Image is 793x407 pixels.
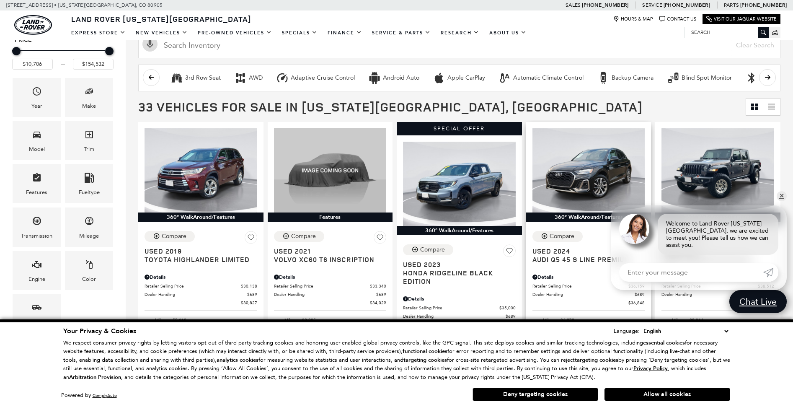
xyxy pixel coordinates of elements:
[661,291,764,298] span: Dealer Handling
[397,226,522,235] div: 360° WalkAround/Features
[138,213,263,222] div: 360° WalkAround/Features
[145,255,251,264] span: Toyota Highlander Limited
[66,26,532,40] nav: Main Navigation
[532,291,635,298] span: Dealer Handling
[66,26,131,40] a: EXPRESS STORE
[82,101,96,111] div: Make
[277,26,323,40] a: Specials
[374,231,386,247] button: Save Vehicle
[633,365,668,371] a: Privacy Policy
[323,26,367,40] a: Finance
[370,300,386,306] span: $34,029
[145,273,257,281] div: Pricing Details - Toyota Highlander Limited
[71,14,251,24] span: Land Rover [US_STATE][GEOGRAPHIC_DATA]
[274,315,387,326] li: Mileage: 32,285
[145,300,257,306] a: $30,827
[614,328,640,334] div: Language:
[685,27,769,37] input: Search
[403,356,447,364] strong: targeting cookies
[635,291,645,298] span: $689
[706,16,777,22] a: Visit Our Jaguar Website
[241,283,257,289] span: $30,138
[145,128,257,213] img: 2019 Toyota Highlander Limited
[376,291,386,298] span: $689
[13,251,61,290] div: EngineEngine
[367,26,436,40] a: Service & Parts
[403,305,499,311] span: Retailer Selling Price
[661,300,774,306] a: $39,201
[32,214,42,231] span: Transmission
[741,69,790,87] button: Bluetooth
[619,214,649,244] img: Agent profile photo
[145,247,251,255] span: Used 2019
[613,16,653,22] a: Hours & Map
[26,188,47,197] div: Features
[403,260,516,285] a: Used 2023Honda Ridgeline Black Edition
[249,74,263,82] div: AWD
[575,356,618,364] strong: targeting cookies
[532,273,645,281] div: Pricing Details - Audi Q5 45 S line Premium
[143,69,160,86] button: scroll left
[12,44,114,70] div: Price
[145,291,247,298] span: Dealer Handling
[740,2,787,8] a: [PHONE_NUMBER]
[142,36,158,52] svg: Click to toggle on voice search
[82,275,96,284] div: Color
[503,244,516,260] button: Save Vehicle
[433,72,445,84] div: Apple CarPlay
[484,26,532,40] a: About Us
[65,121,113,160] div: TrimTrim
[592,69,658,87] button: Backup CameraBackup Camera
[642,2,662,8] span: Service
[274,231,324,242] button: Compare Vehicle
[247,291,257,298] span: $689
[145,291,257,298] a: Dealer Handling $689
[63,327,136,336] span: Your Privacy & Cookies
[29,145,45,154] div: Model
[735,296,781,307] span: Chat Live
[597,72,610,84] div: Backup Camera
[532,283,645,289] a: Retailer Selling Price $36,159
[532,255,639,264] span: Audi Q5 45 S line Premium
[21,231,52,241] div: Transmission
[73,59,114,70] input: Maximum
[628,300,645,306] span: $36,848
[138,98,643,115] span: 33 Vehicles for Sale in [US_STATE][GEOGRAPHIC_DATA], [GEOGRAPHIC_DATA]
[185,74,221,82] div: 3rd Row Seat
[397,122,522,135] div: Special Offer
[661,315,774,326] li: Mileage: 20,344
[550,233,574,240] div: Compare
[105,47,114,55] div: Maximum Price
[532,315,645,326] li: Mileage: 36,979
[291,233,316,240] div: Compare
[633,365,668,372] u: Privacy Policy
[79,231,99,241] div: Mileage
[32,257,42,275] span: Engine
[65,251,113,290] div: ColorColor
[274,283,387,289] a: Retailer Selling Price $33,340
[61,393,117,398] div: Powered by
[664,2,710,8] a: [PHONE_NUMBER]
[724,2,739,8] span: Parts
[25,318,49,327] div: Bodystyle
[13,121,61,160] div: ModelModel
[276,72,289,84] div: Adaptive Cruise Control
[658,214,778,255] div: Welcome to Land Rover [US_STATE][GEOGRAPHIC_DATA], we are excited to meet you! Please tell us how...
[274,255,380,264] span: Volvo XC60 T6 Inscription
[619,263,763,282] input: Enter your message
[65,164,113,203] div: FueltypeFueltype
[383,74,419,82] div: Android Auto
[170,72,183,84] div: 3rd Row Seat
[63,339,730,382] p: We respect consumer privacy rights by letting visitors opt out of third-party tracking cookies an...
[506,313,516,319] span: $689
[368,72,381,84] div: Android Auto
[274,283,370,289] span: Retailer Selling Price
[14,15,52,35] img: Land Rover
[364,69,424,87] button: Android AutoAndroid Auto
[274,247,380,255] span: Used 2021
[532,247,639,255] span: Used 2024
[745,72,758,84] div: Bluetooth
[145,283,257,289] a: Retailer Selling Price $30,138
[403,347,447,355] strong: functional cookies
[84,171,94,188] span: Fueltype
